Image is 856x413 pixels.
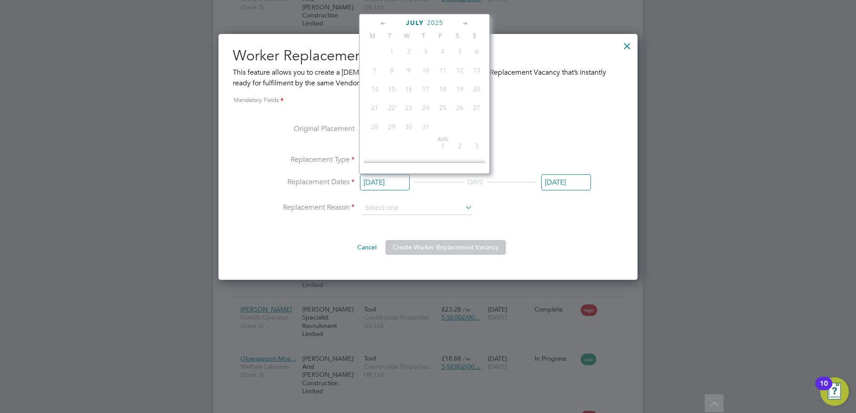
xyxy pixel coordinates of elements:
span: T [381,32,398,40]
span: 2025 [427,19,443,27]
span: 30 [400,118,417,135]
span: 4 [434,43,451,60]
div: Mandatory Fields [233,96,623,105]
span: 23 [400,99,417,116]
span: 14 [366,80,383,97]
h2: Worker Replacement [233,46,623,65]
div: 10 [820,383,828,395]
span: S [449,32,466,40]
span: 21 [366,99,383,116]
span: Aug [434,137,451,142]
span: 15 [383,80,400,97]
span: July [406,19,424,27]
span: 3 [468,137,485,154]
span: 17 [417,80,434,97]
span: 6 [468,43,485,60]
span: 26 [451,99,468,116]
span: 2 [451,137,468,154]
span: 20 [468,80,485,97]
div: This feature allows you to create a [DEMOGRAPHIC_DATA] or permanent Worker Replacement Vacancy th... [233,67,623,88]
span: 8 [383,62,400,79]
span: 1 [383,43,400,60]
span: F [432,32,449,40]
span: 13 [468,62,485,79]
span: 28 [366,118,383,135]
span: 11 [434,62,451,79]
input: Select one [360,174,410,191]
span: 12 [451,62,468,79]
span: 19 [451,80,468,97]
span: 7 [366,62,383,79]
span: 4 [366,156,383,173]
label: Replacement Reason [265,203,355,212]
span: 2 [400,43,417,60]
span: 25 [434,99,451,116]
span: 31 [417,118,434,135]
span: 9 [400,62,417,79]
div: DAYS [463,177,488,187]
span: 3 [417,43,434,60]
span: 16 [400,80,417,97]
span: M [364,32,381,40]
span: 24 [417,99,434,116]
button: Cancel [350,240,384,254]
button: Open Resource Center, 10 new notifications [820,377,849,406]
label: Original Placement [265,123,355,143]
span: 8 [434,156,451,173]
span: T [415,32,432,40]
span: 9 [451,156,468,173]
span: 6 [400,156,417,173]
span: 29 [383,118,400,135]
span: 27 [468,99,485,116]
label: Replacement Type [265,154,355,166]
span: 5 [383,156,400,173]
span: W [398,32,415,40]
span: 5 [451,43,468,60]
span: 22 [383,99,400,116]
span: 18 [434,80,451,97]
label: Replacement Dates [265,177,355,191]
span: 7 [417,156,434,173]
span: 10 [468,156,485,173]
span: S [466,32,483,40]
button: Create Worker Replacement Vacancy [385,240,506,254]
span: 10 [417,62,434,79]
span: 1 [434,137,451,154]
input: Select one [541,174,591,191]
input: Select one [362,202,472,215]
